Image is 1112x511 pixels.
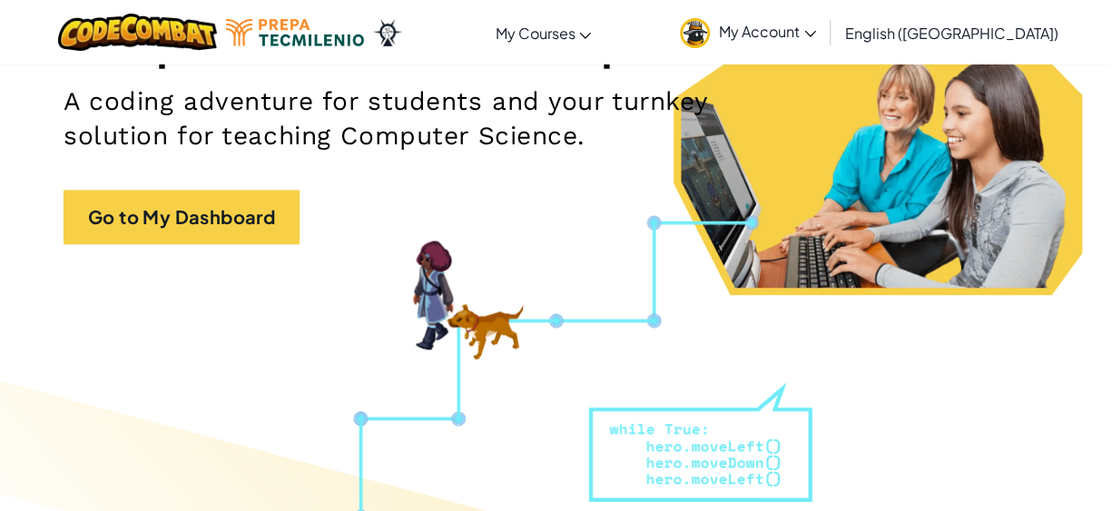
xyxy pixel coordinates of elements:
a: English ([GEOGRAPHIC_DATA]) [836,8,1068,57]
img: CodeCombat logo [58,14,217,51]
span: English ([GEOGRAPHIC_DATA]) [845,24,1058,43]
img: avatar [680,18,710,48]
span: My Account [719,22,816,41]
a: Go to My Dashboard [64,190,300,244]
a: My Courses [486,8,600,57]
span: My Courses [495,24,575,43]
img: Tecmilenio logo [226,19,364,46]
a: My Account [671,4,825,61]
h2: A coding adventure for students and your turnkey solution for teaching Computer Science. [64,84,723,153]
img: Ozaria [373,19,402,46]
